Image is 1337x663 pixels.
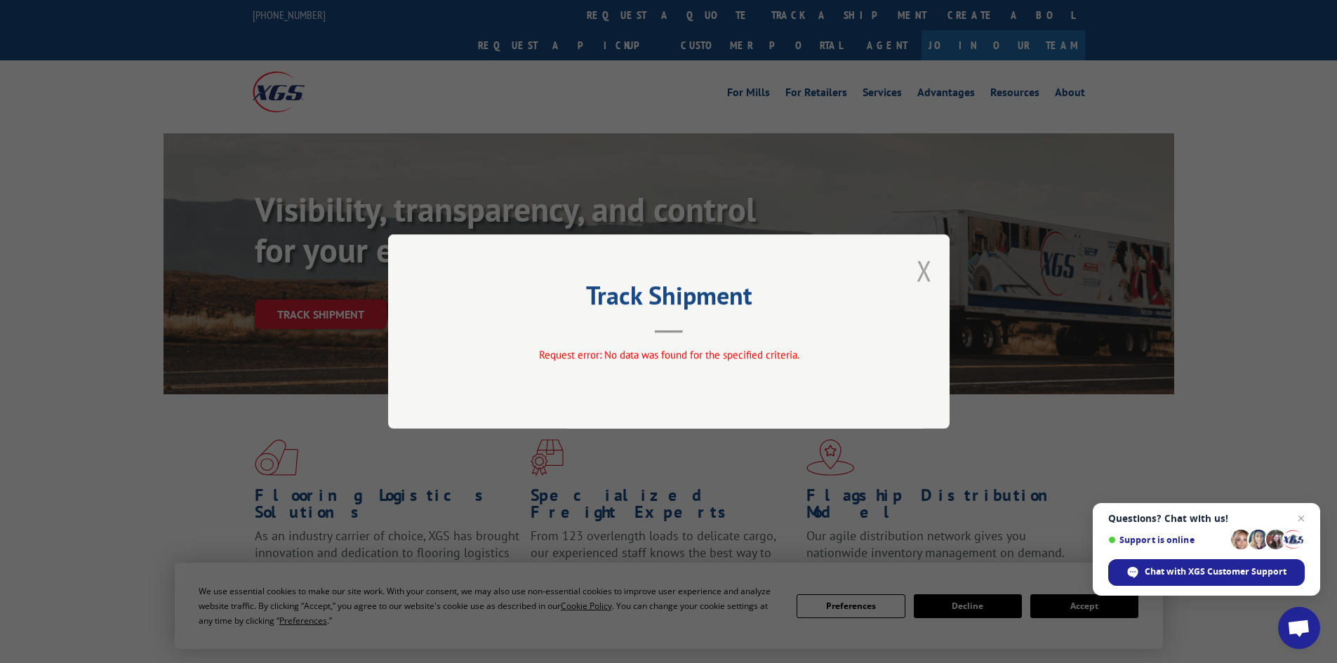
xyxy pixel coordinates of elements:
[1108,559,1305,586] div: Chat with XGS Customer Support
[917,252,932,289] button: Close modal
[1278,607,1320,649] div: Open chat
[1108,513,1305,524] span: Questions? Chat with us!
[538,348,799,361] span: Request error: No data was found for the specified criteria.
[458,286,879,312] h2: Track Shipment
[1108,535,1226,545] span: Support is online
[1145,565,1286,578] span: Chat with XGS Customer Support
[1293,510,1310,527] span: Close chat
